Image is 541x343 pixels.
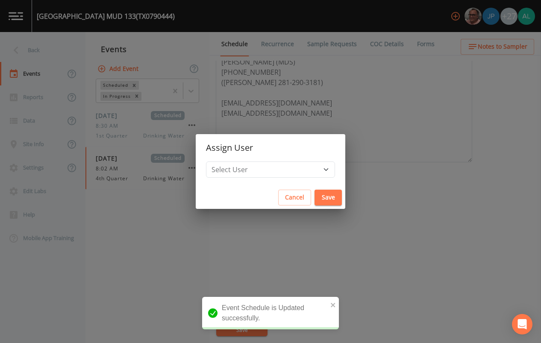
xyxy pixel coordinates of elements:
button: Cancel [278,190,311,205]
div: Open Intercom Messenger [512,314,532,334]
div: Event Schedule is Updated successfully. [202,297,339,329]
button: Save [315,190,342,205]
button: close [330,299,336,310]
h2: Assign User [196,134,345,161]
